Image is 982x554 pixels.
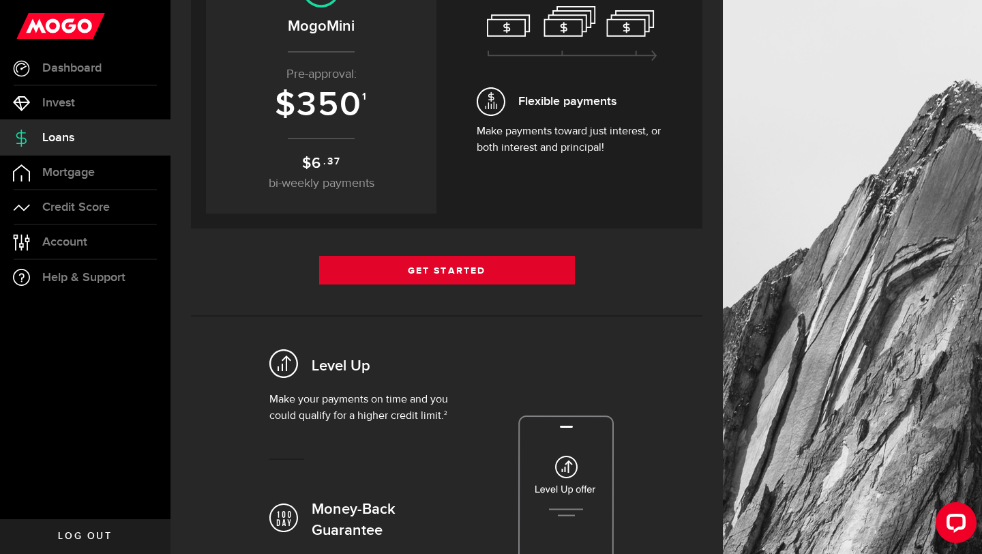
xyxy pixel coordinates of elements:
[220,15,423,38] h2: MogoMini
[42,272,125,284] span: Help & Support
[269,177,374,190] span: bi-weekly payments
[444,411,447,416] sup: 2
[269,392,469,424] p: Make your payments on time and you could qualify for a higher credit limit.
[220,65,423,84] p: Pre-approval:
[925,497,982,554] iframe: LiveChat chat widget
[275,85,297,126] span: $
[518,92,616,111] span: Flexible payments
[319,256,575,285] a: Get Started
[42,132,74,144] span: Loans
[42,166,95,179] span: Mortgage
[58,531,112,541] span: Log out
[312,154,322,173] span: 6
[312,356,370,377] h2: Level Up
[42,97,75,109] span: Invest
[42,236,87,248] span: Account
[297,85,362,126] span: 350
[312,499,469,542] h2: Money-Back Guarantee
[42,62,102,74] span: Dashboard
[323,154,340,169] sup: .37
[362,91,368,103] sup: 1
[42,201,110,214] span: Credit Score
[477,123,668,156] p: Make payments toward just interest, or both interest and principal!
[302,154,312,173] span: $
